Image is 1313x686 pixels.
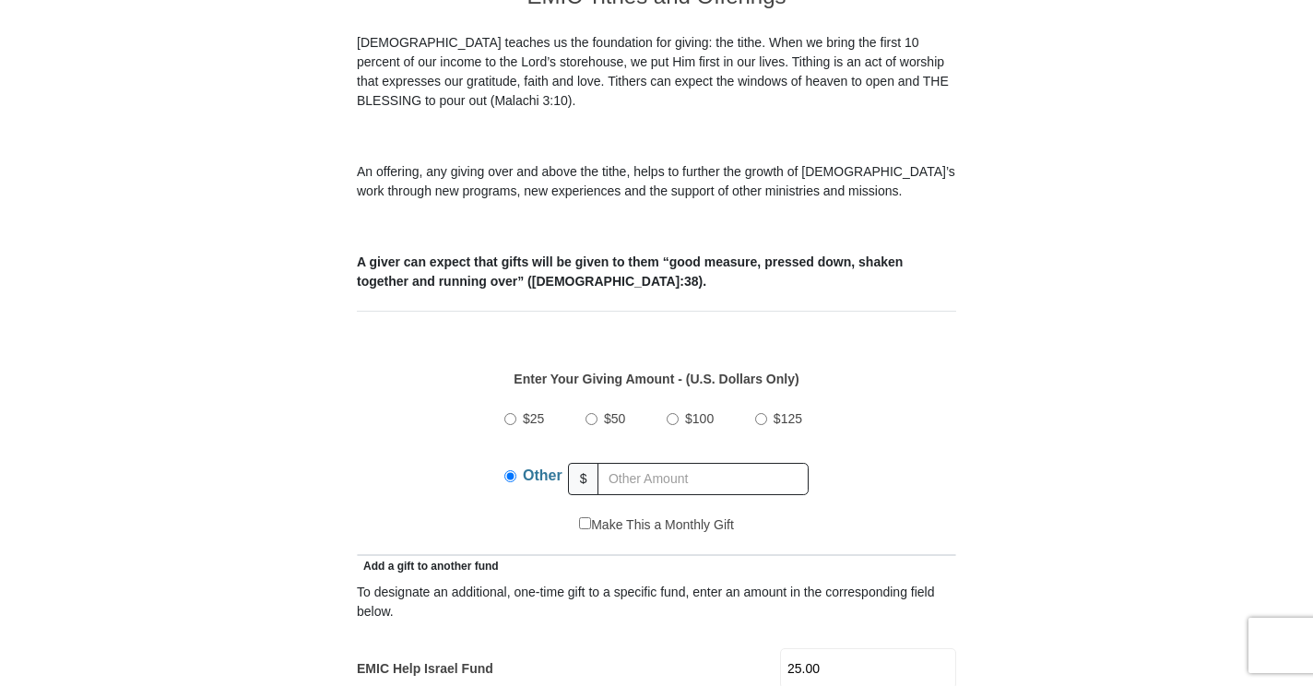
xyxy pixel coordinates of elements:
[523,467,562,483] span: Other
[579,517,591,529] input: Make This a Monthly Gift
[357,33,956,111] p: [DEMOGRAPHIC_DATA] teaches us the foundation for giving: the tithe. When we bring the first 10 pe...
[685,411,714,426] span: $100
[357,659,493,679] label: EMIC Help Israel Fund
[597,463,809,495] input: Other Amount
[357,254,903,289] b: A giver can expect that gifts will be given to them “good measure, pressed down, shaken together ...
[357,583,956,621] div: To designate an additional, one-time gift to a specific fund, enter an amount in the correspondin...
[568,463,599,495] span: $
[579,515,734,535] label: Make This a Monthly Gift
[514,372,798,386] strong: Enter Your Giving Amount - (U.S. Dollars Only)
[357,162,956,201] p: An offering, any giving over and above the tithe, helps to further the growth of [DEMOGRAPHIC_DAT...
[523,411,544,426] span: $25
[604,411,625,426] span: $50
[774,411,802,426] span: $125
[357,560,499,573] span: Add a gift to another fund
